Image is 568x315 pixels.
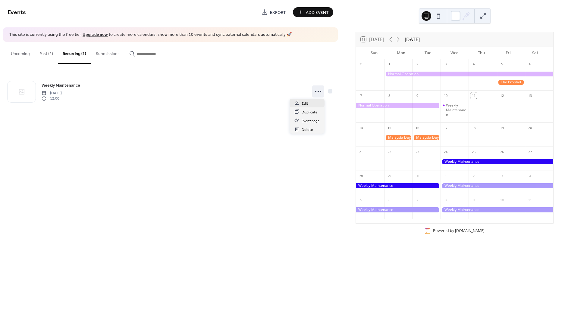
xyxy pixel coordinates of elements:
[499,197,505,203] div: 10
[470,149,477,155] div: 25
[358,149,364,155] div: 21
[470,173,477,179] div: 2
[527,173,533,179] div: 4
[361,47,388,59] div: Sun
[527,149,533,155] div: 27
[442,92,449,99] div: 10
[446,103,466,117] div: Weekly Maintenance
[527,197,533,203] div: 11
[9,32,292,38] span: This site is currently using the free tier. to create more calendars, show more than 10 events an...
[83,31,108,39] a: Upgrade now
[441,207,553,212] div: Weekly Maintenance
[414,125,421,131] div: 16
[356,207,441,212] div: Weekly Maintenance
[527,92,533,99] div: 13
[257,7,290,17] a: Export
[358,92,364,99] div: 7
[442,125,449,131] div: 17
[414,47,441,59] div: Tue
[412,135,441,140] div: Malaysia Day
[358,61,364,68] div: 31
[441,47,468,59] div: Wed
[386,125,393,131] div: 15
[358,173,364,179] div: 28
[42,82,80,89] a: Weekly Maintenance
[386,197,393,203] div: 6
[470,92,477,99] div: 11
[35,42,58,63] button: Past (2)
[384,135,413,140] div: Malaysia Day Holiday
[441,183,553,188] div: Weekly Maintenance
[302,126,313,133] span: Delete
[527,61,533,68] div: 6
[470,125,477,131] div: 18
[441,103,469,117] div: Weekly Maintenance
[405,36,420,43] div: [DATE]
[441,159,553,164] div: Weekly Maintenance
[306,9,329,16] span: Add Event
[270,9,286,16] span: Export
[388,47,414,59] div: Mon
[302,118,320,124] span: Event page
[358,125,364,131] div: 14
[499,149,505,155] div: 26
[386,92,393,99] div: 8
[499,92,505,99] div: 12
[8,7,26,18] span: Events
[302,109,318,115] span: Duplicate
[442,197,449,203] div: 8
[386,173,393,179] div: 29
[42,90,62,96] span: [DATE]
[527,125,533,131] div: 20
[499,61,505,68] div: 5
[497,80,525,85] div: The Prophet Muhammad's Birthday (tentative)
[42,96,62,101] span: 12:00
[499,173,505,179] div: 3
[414,173,421,179] div: 30
[386,149,393,155] div: 22
[414,197,421,203] div: 7
[414,92,421,99] div: 9
[58,42,91,64] button: Recurring (1)
[442,149,449,155] div: 24
[433,228,485,233] div: Powered by
[499,125,505,131] div: 19
[495,47,522,59] div: Fri
[470,197,477,203] div: 9
[522,47,548,59] div: Sat
[386,61,393,68] div: 1
[6,42,35,63] button: Upcoming
[356,103,441,108] div: Normal Operation
[358,197,364,203] div: 5
[455,228,485,233] a: [DOMAIN_NAME]
[468,47,495,59] div: Thu
[356,183,441,188] div: Weekly Maintenance
[414,149,421,155] div: 23
[91,42,124,63] button: Submissions
[384,72,553,77] div: Normal Operation
[293,7,333,17] button: Add Event
[302,100,308,107] span: Edit
[470,61,477,68] div: 4
[442,61,449,68] div: 3
[414,61,421,68] div: 2
[442,173,449,179] div: 1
